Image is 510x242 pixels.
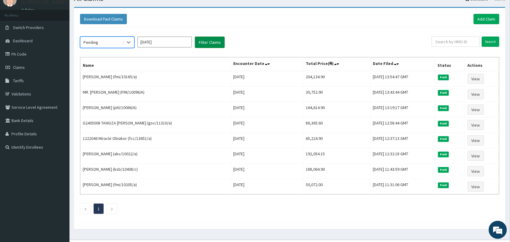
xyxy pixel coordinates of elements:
input: Select Month and Year [137,37,192,47]
td: 164,614.90 [303,102,370,118]
span: Paid [438,121,449,126]
td: 86,365.60 [303,118,370,133]
td: [PERSON_NAME] (phl/10066/A) [80,102,231,118]
td: 50,072.00 [303,179,370,195]
td: MR. [PERSON_NAME] (FMI/10096/A) [80,87,231,102]
td: [DATE] 11:31:06 GMT [370,179,435,195]
td: 30,752.90 [303,87,370,102]
a: View [468,166,484,176]
a: Online [21,8,36,12]
div: Minimize live chat window [99,3,114,18]
td: 188,064.90 [303,164,370,179]
td: [DATE] [231,71,303,87]
div: Chat with us now [31,34,102,42]
td: [DATE] 12:37:13 GMT [370,133,435,148]
span: Paid [438,75,449,80]
th: Name [80,57,231,71]
td: 65,224.90 [303,133,370,148]
td: [DATE] [231,148,303,164]
input: Search by HMO ID [432,37,480,47]
td: G2405008 TAWUZA [PERSON_NAME] (gsv/11310/a) [80,118,231,133]
td: [DATE] 12:58:44 GMT [370,118,435,133]
td: [DATE] [231,179,303,195]
td: [DATE] 11:43:59 GMT [370,164,435,179]
div: Pending [83,39,98,45]
span: Paid [438,152,449,157]
span: Dashboard [13,38,33,44]
a: View [468,151,484,161]
button: Download Paid Claims [80,14,127,24]
td: [DATE] [231,164,303,179]
span: Paid [438,182,449,188]
th: Status [435,57,465,71]
a: View [468,105,484,115]
td: [DATE] 13:43:44 GMT [370,87,435,102]
span: Paid [438,167,449,173]
a: View [468,89,484,99]
td: [PERSON_NAME] (fmi/10205/a) [80,179,231,195]
img: d_794563401_company_1708531726252_794563401 [11,30,24,45]
a: View [468,135,484,146]
span: Paid [438,90,449,95]
button: Filter Claims [195,37,225,48]
td: [PERSON_NAME] (fmi/10165/a) [80,71,231,87]
span: Tariffs [13,78,24,83]
td: [DATE] [231,87,303,102]
a: View [468,182,484,192]
input: Search [482,37,499,47]
span: We're online! [35,76,83,137]
td: [DATE] 12:32:18 GMT [370,148,435,164]
a: Add Claim [474,14,499,24]
td: [PERSON_NAME] (akv/10022/a) [80,148,231,164]
td: [DATE] [231,102,303,118]
th: Total Price(₦) [303,57,370,71]
a: Page 1 is your current page [98,206,100,211]
td: 204,134.90 [303,71,370,87]
a: View [468,74,484,84]
th: Date Filed [370,57,435,71]
a: Next page [111,206,113,211]
td: [DATE] 13:19:17 GMT [370,102,435,118]
th: Actions [465,57,499,71]
td: 192,054.15 [303,148,370,164]
td: [DATE] [231,118,303,133]
span: Claims [13,65,25,70]
span: Paid [438,136,449,142]
td: [DATE] 13:54:47 GMT [370,71,435,87]
span: Switch Providers [13,25,44,30]
a: View [468,120,484,130]
th: Encounter Date [231,57,303,71]
td: 1222046 Miracle Obiakor (fcc/13651/a) [80,133,231,148]
textarea: Type your message and hit 'Enter' [3,165,115,186]
td: [DATE] [231,133,303,148]
a: Previous page [84,206,87,211]
td: [PERSON_NAME] (ksb/10408/c) [80,164,231,179]
span: Paid [438,105,449,111]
